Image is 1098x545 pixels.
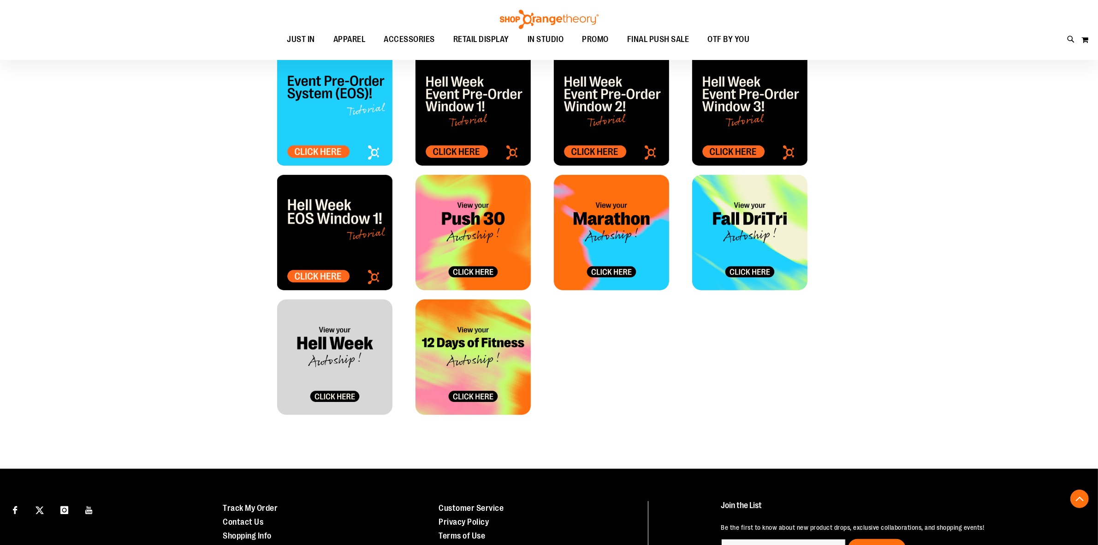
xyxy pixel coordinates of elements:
span: FINAL PUSH SALE [627,29,689,50]
button: Back To Top [1070,490,1089,508]
span: JUST IN [287,29,315,50]
a: JUST IN [278,29,325,50]
a: PROMO [573,29,618,50]
img: OTF - Studio Sale Tile [692,50,807,166]
a: Visit our Instagram page [56,501,72,517]
img: OTF Tile - Marathon Marketing [554,175,669,290]
a: APPAREL [324,29,375,50]
a: Track My Order [223,503,278,513]
a: Visit our Facebook page [7,501,23,517]
img: FALL DRI TRI_Allocation Tile [692,175,807,290]
img: HELLWEEK_Allocation Tile [277,299,392,415]
img: HELLWEEK_Allocation Tile [277,175,392,290]
span: OTF BY YOU [708,29,750,50]
a: Contact Us [223,517,263,527]
a: OTF BY YOU [699,29,759,50]
img: Shop Orangetheory [499,10,600,29]
a: FINAL PUSH SALE [618,29,699,50]
a: Visit our Youtube page [81,501,97,517]
a: RETAIL DISPLAY [444,29,518,50]
h4: Join the List [721,501,1074,518]
img: OTF - Studio Sale Tile [554,50,669,166]
a: ACCESSORIES [375,29,445,50]
p: Be the first to know about new product drops, exclusive collaborations, and shopping events! [721,523,1074,532]
span: PROMO [582,29,609,50]
a: Privacy Policy [439,517,489,527]
a: Terms of Use [439,531,486,540]
a: Customer Service [439,503,504,513]
span: RETAIL DISPLAY [453,29,509,50]
a: IN STUDIO [518,29,573,50]
img: Twitter [36,506,44,515]
a: Visit our X page [32,501,48,517]
span: IN STUDIO [528,29,564,50]
span: APPAREL [333,29,366,50]
a: Shopping Info [223,531,272,540]
img: OTF - Studio Sale Tile [415,50,531,166]
span: ACCESSORIES [384,29,435,50]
